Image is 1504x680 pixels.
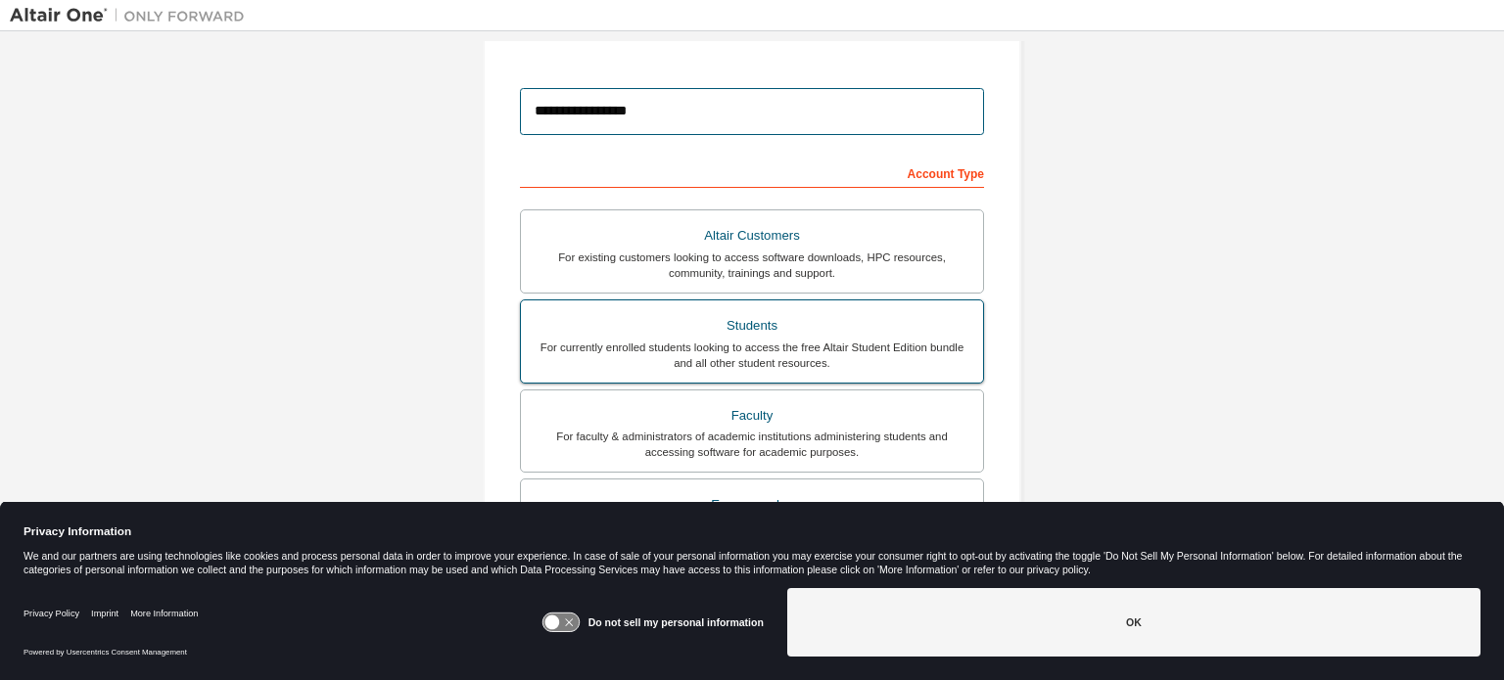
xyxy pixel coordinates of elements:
div: Altair Customers [533,222,971,249]
div: Faculty [533,402,971,430]
div: Students [533,312,971,340]
div: For faculty & administrators of academic institutions administering students and accessing softwa... [533,429,971,460]
div: For existing customers looking to access software downloads, HPC resources, community, trainings ... [533,249,971,281]
div: Everyone else [533,491,971,519]
img: Altair One [10,6,255,25]
div: Account Type [520,157,984,188]
div: For currently enrolled students looking to access the free Altair Student Edition bundle and all ... [533,340,971,371]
